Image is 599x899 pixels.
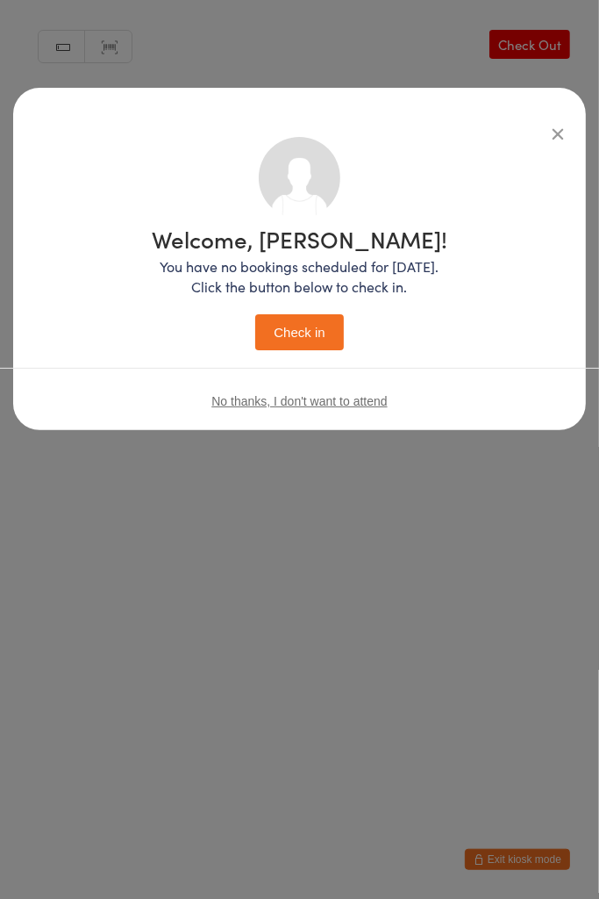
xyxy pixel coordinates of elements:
[152,256,447,297] p: You have no bookings scheduled for [DATE]. Click the button below to check in.
[255,314,343,350] button: Check in
[152,227,447,250] h1: Welcome, [PERSON_NAME]!
[259,137,340,219] img: no_photo.png
[211,394,387,408] button: No thanks, I don't want to attend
